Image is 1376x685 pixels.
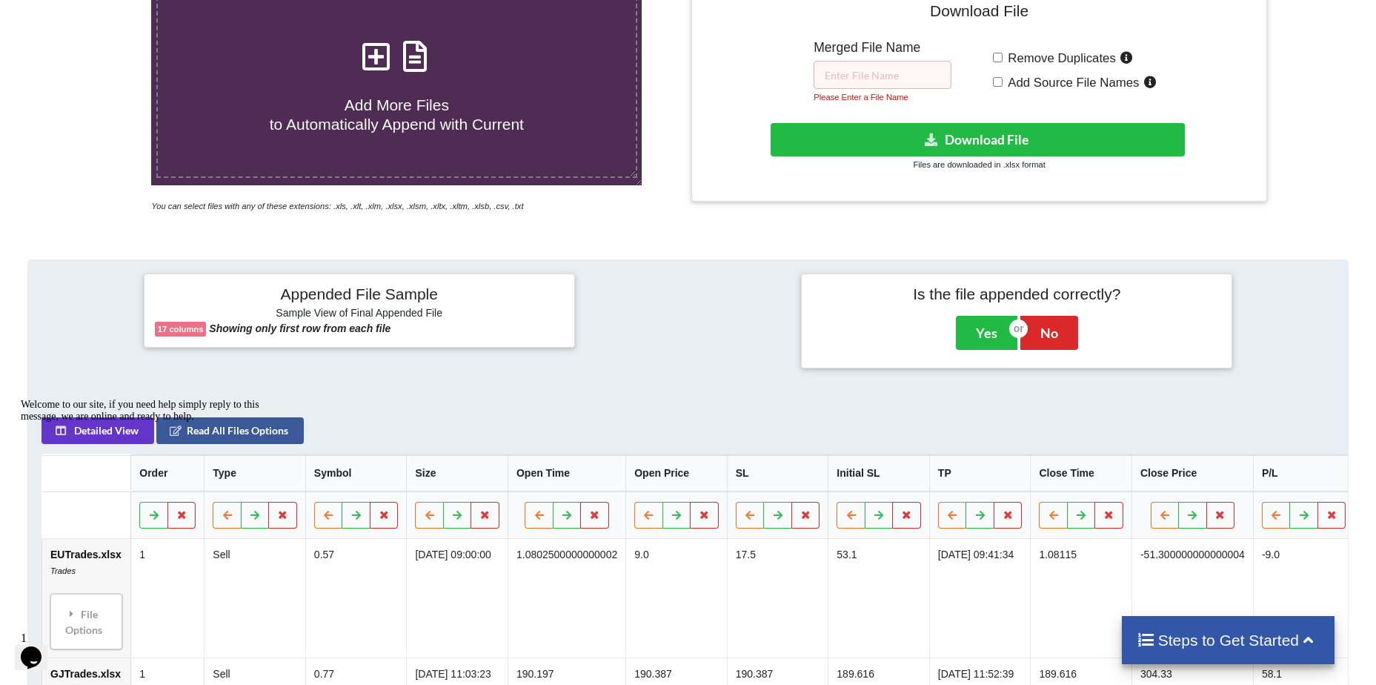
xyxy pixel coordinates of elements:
button: Download File [771,123,1186,156]
iframe: chat widget [15,626,62,670]
small: Please Enter a File Name [814,93,908,102]
td: 1.08115 [1030,539,1131,658]
th: Open Time [508,455,625,492]
span: Add Source File Names [1003,76,1139,90]
iframe: chat widget [15,393,282,618]
th: TP [929,455,1031,492]
td: [DATE] 09:00:00 [406,539,508,658]
th: Close Price [1131,455,1253,492]
td: -9.0 [1253,539,1355,658]
th: Size [406,455,508,492]
button: Yes [956,316,1017,350]
b: 17 columns [158,325,204,334]
h4: Is the file appended correctly? [812,285,1221,303]
th: P/L [1253,455,1355,492]
h4: Appended File Sample [155,285,564,305]
h6: Sample View of Final Appended File [155,307,564,322]
button: No [1020,316,1078,350]
h5: Merged File Name [814,40,951,56]
div: File Options [55,598,118,645]
th: Close Time [1030,455,1131,492]
th: Open Price [625,455,727,492]
input: Enter File Name [814,61,951,89]
th: Initial SL [828,455,929,492]
span: Remove Duplicates [1003,51,1116,65]
th: Symbol [305,455,407,492]
td: 17.5 [727,539,828,658]
td: 9.0 [625,539,727,658]
span: Welcome to our site, if you need help simply reply to this message, we are online and ready to help. [6,6,245,29]
button: Read All Files Options [156,417,304,444]
td: 0.57 [305,539,407,658]
b: Showing only first row from each file [209,322,390,334]
div: Welcome to our site, if you need help simply reply to this message, we are online and ready to help. [6,6,273,30]
td: -51.300000000000004 [1131,539,1253,658]
td: 53.1 [828,539,929,658]
td: [DATE] 09:41:34 [929,539,1031,658]
i: You can select files with any of these extensions: .xls, .xlt, .xlm, .xlsx, .xlsm, .xltx, .xltm, ... [151,202,523,211]
td: 1.0802500000000002 [508,539,625,658]
th: SL [727,455,828,492]
small: Files are downloaded in .xlsx format [913,160,1045,169]
span: Add More Files to Automatically Append with Current [270,96,524,132]
h4: Steps to Get Started [1137,631,1320,649]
